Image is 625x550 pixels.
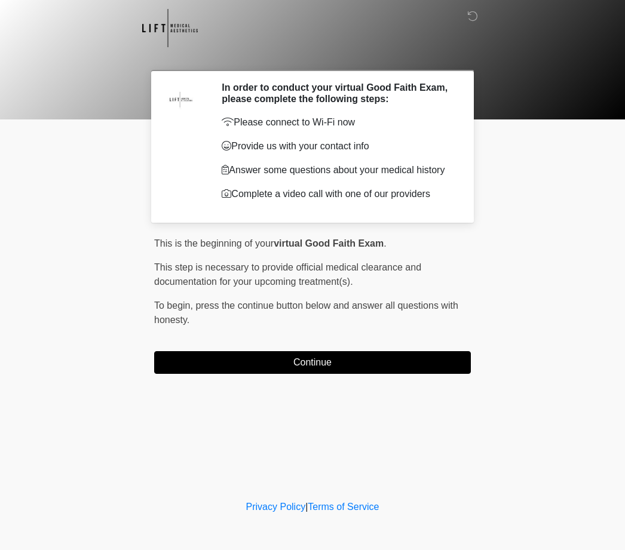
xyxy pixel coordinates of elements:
[222,115,453,130] p: Please connect to Wi-Fi now
[246,502,306,512] a: Privacy Policy
[222,139,453,153] p: Provide us with your contact info
[308,502,379,512] a: Terms of Service
[154,351,471,374] button: Continue
[142,9,198,47] img: Lift Medical Aesthetics Logo
[384,238,386,248] span: .
[154,300,458,325] span: press the continue button below and answer all questions with honesty.
[154,300,195,311] span: To begin,
[274,238,384,248] strong: virtual Good Faith Exam
[222,163,453,177] p: Answer some questions about your medical history
[222,82,453,105] h2: In order to conduct your virtual Good Faith Exam, please complete the following steps:
[222,187,453,201] p: Complete a video call with one of our providers
[154,262,421,287] span: This step is necessary to provide official medical clearance and documentation for your upcoming ...
[163,82,199,118] img: Agent Avatar
[305,502,308,512] a: |
[154,238,274,248] span: This is the beginning of your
